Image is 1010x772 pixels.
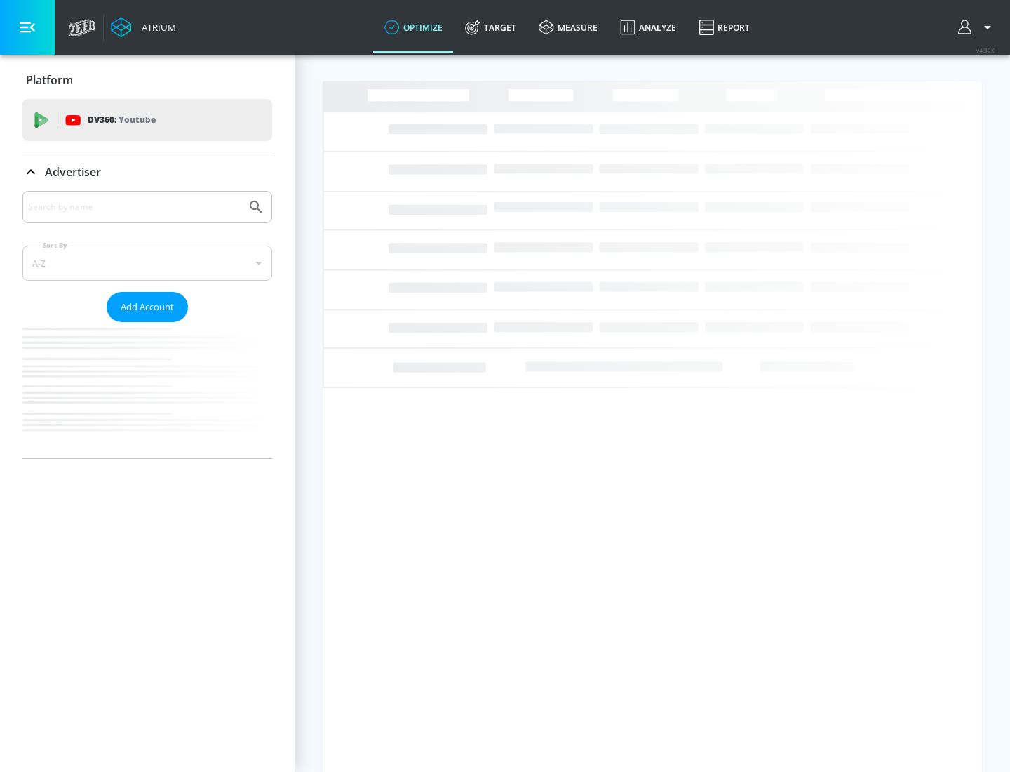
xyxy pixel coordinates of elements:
label: Sort By [40,241,70,250]
div: Platform [22,60,272,100]
div: Advertiser [22,191,272,458]
p: DV360: [88,112,156,128]
p: Youtube [119,112,156,127]
a: Target [454,2,527,53]
p: Advertiser [45,164,101,180]
p: Platform [26,72,73,88]
div: A-Z [22,246,272,281]
a: Atrium [111,17,176,38]
div: Advertiser [22,152,272,192]
a: Analyze [609,2,687,53]
a: measure [527,2,609,53]
div: DV360: Youtube [22,99,272,141]
a: Report [687,2,761,53]
input: Search by name [28,198,241,216]
a: optimize [373,2,454,53]
button: Add Account [107,292,188,322]
span: v 4.32.0 [976,46,996,54]
span: Add Account [121,299,174,315]
nav: list of Advertiser [22,322,272,458]
div: Atrium [136,21,176,34]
